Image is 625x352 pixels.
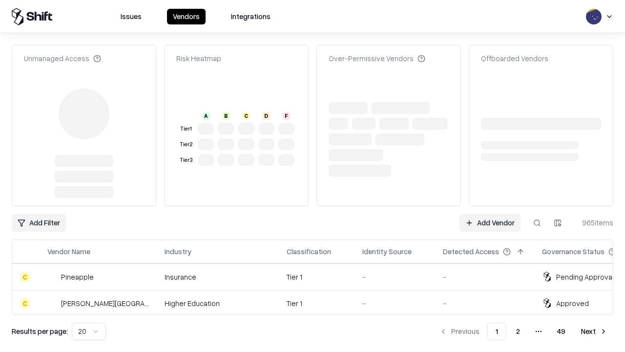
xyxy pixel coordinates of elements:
[165,298,271,308] div: Higher Education
[167,9,206,24] button: Vendors
[20,298,30,308] div: C
[443,246,499,257] div: Detected Access
[242,112,250,120] div: C
[287,246,331,257] div: Classification
[165,272,271,282] div: Insurance
[165,246,191,257] div: Industry
[12,326,68,336] p: Results per page:
[542,246,604,257] div: Governance Status
[47,298,57,308] img: Reichman University
[508,323,528,340] button: 2
[556,298,589,308] div: Approved
[115,9,147,24] button: Issues
[178,140,194,149] div: Tier 2
[61,272,94,282] div: Pineapple
[24,53,101,64] div: Unmanaged Access
[329,53,425,64] div: Over-Permissive Vendors
[459,214,521,232] a: Add Vendor
[202,112,210,120] div: A
[362,272,427,282] div: -
[443,298,526,308] div: -
[287,298,347,308] div: Tier 1
[282,112,290,120] div: F
[362,298,427,308] div: -
[61,298,149,308] div: [PERSON_NAME][GEOGRAPHIC_DATA]
[47,246,90,257] div: Vendor Name
[262,112,270,120] div: D
[225,9,276,24] button: Integrations
[487,323,506,340] button: 1
[178,156,194,164] div: Tier 3
[481,53,548,64] div: Offboarded Vendors
[434,323,613,340] nav: pagination
[549,323,573,340] button: 49
[287,272,347,282] div: Tier 1
[556,272,614,282] div: Pending Approval
[222,112,230,120] div: B
[443,272,526,282] div: -
[362,246,412,257] div: Identity Source
[12,214,66,232] button: Add Filter
[574,218,613,228] div: 965 items
[20,272,30,282] div: C
[178,125,194,133] div: Tier 1
[176,53,221,64] div: Risk Heatmap
[47,272,57,282] img: Pineapple
[575,323,613,340] button: Next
